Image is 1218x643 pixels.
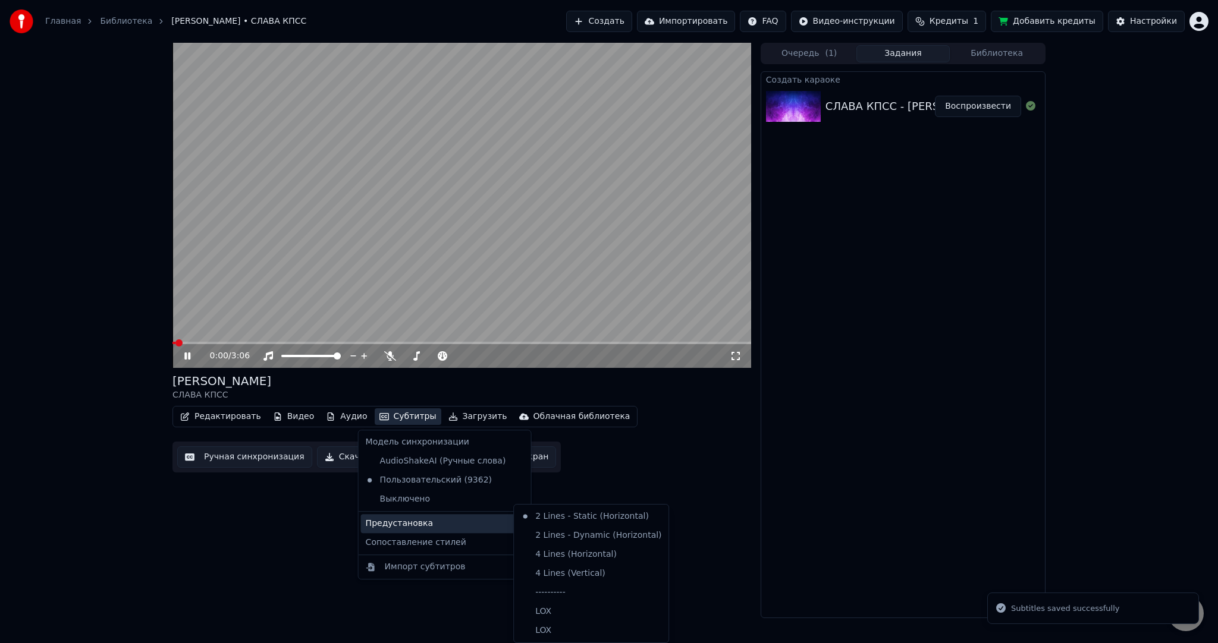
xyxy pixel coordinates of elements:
div: Модель синхронизации [361,433,529,452]
div: / [210,350,238,362]
button: Ручная синхронизация [177,446,312,468]
button: Библиотека [950,45,1044,62]
div: 4 Lines (Vertical) [516,564,666,583]
div: [PERSON_NAME] [172,373,271,389]
div: Создать караоке [761,72,1045,86]
button: Добавить кредиты [991,11,1103,32]
div: 2 Lines - Dynamic (Horizontal) [516,526,666,545]
button: FAQ [740,11,786,32]
span: 0:00 [210,350,228,362]
div: Сопоставление стилей [361,533,529,552]
div: Настройки [1130,15,1177,27]
button: Воспроизвести [935,96,1021,117]
span: ( 1 ) [825,48,837,59]
img: youka [10,10,33,33]
div: Импорт субтитров [385,561,466,573]
div: 2 Lines - Static (Horizontal) [516,507,666,526]
a: Библиотека [100,15,152,27]
button: Импортировать [637,11,736,32]
span: 1 [973,15,978,27]
div: СЛАВА КПСС - [PERSON_NAME] [825,98,997,115]
span: [PERSON_NAME] • СЛАВА КПСС [171,15,306,27]
a: Главная [45,15,81,27]
button: Аудио [321,408,372,425]
button: Скачать видео [317,446,412,468]
div: Облачная библиотека [533,411,630,423]
button: Кредиты1 [908,11,986,32]
div: ---------- [516,583,666,602]
button: Редактировать [175,408,266,425]
button: Задания [856,45,950,62]
div: AudioShakeAI (Ручные слова) [361,452,511,471]
button: Видео [268,408,319,425]
div: 4 Lines (Horizontal) [516,545,666,564]
span: Кредиты [930,15,968,27]
button: Настройки [1108,11,1185,32]
button: Субтитры [375,408,441,425]
button: Создать [566,11,632,32]
div: СЛАВА КПСС [172,389,271,401]
span: 3:06 [231,350,250,362]
div: LOX [516,621,666,640]
nav: breadcrumb [45,15,306,27]
div: Выключено [361,490,529,509]
button: Загрузить [444,408,512,425]
div: LOX [516,602,666,621]
button: Очередь [762,45,856,62]
div: Предустановка [361,514,529,533]
div: Пользовательский (9362) [361,471,497,490]
button: Видео-инструкции [791,11,903,32]
div: Subtitles saved successfully [1011,603,1119,614]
